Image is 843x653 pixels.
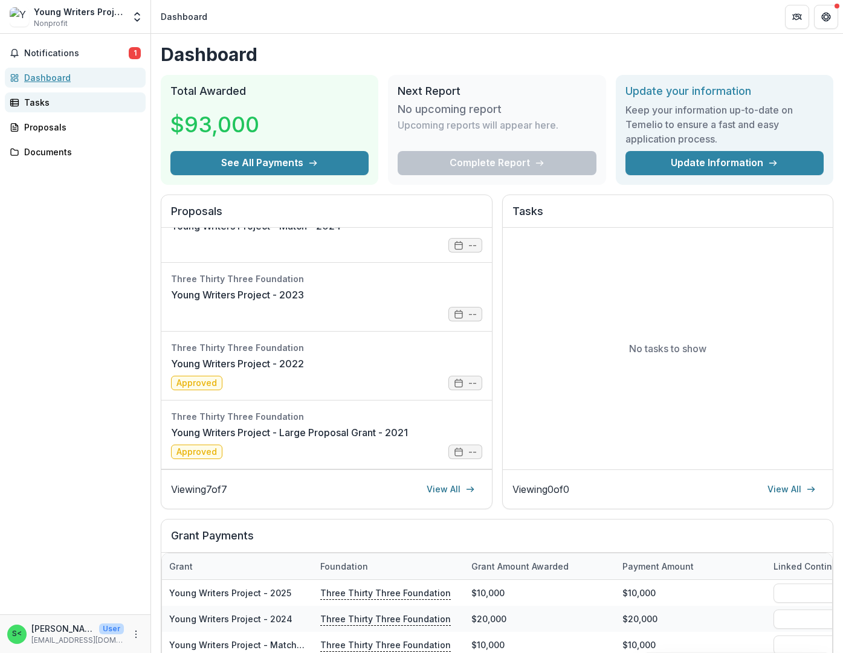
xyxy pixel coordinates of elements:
div: Payment Amount [615,560,701,573]
span: 1 [129,47,141,59]
h2: Grant Payments [171,529,823,552]
a: Update Information [625,151,824,175]
button: More [129,627,143,642]
a: Young Writers Project - 2024 [169,614,292,624]
div: $10,000 [615,580,766,606]
a: Young Writers Project - Match - 2024 [169,640,328,650]
button: See All Payments [170,151,369,175]
p: No tasks to show [629,341,706,356]
p: User [99,623,124,634]
p: Three Thirty Three Foundation [320,638,451,651]
div: Grant amount awarded [464,553,615,579]
h3: Keep your information up-to-date on Temelio to ensure a fast and easy application process. [625,103,824,146]
p: [EMAIL_ADDRESS][DOMAIN_NAME] [31,635,124,646]
h2: Total Awarded [170,85,369,98]
p: Viewing 0 of 0 [512,482,569,497]
div: Documents [24,146,136,158]
a: Tasks [5,92,146,112]
div: Dashboard [161,10,207,23]
a: Young Writers Project - 2025 [169,588,291,598]
p: Three Thirty Three Foundation [320,612,451,625]
div: Grant [162,553,313,579]
div: Tasks [24,96,136,109]
div: $20,000 [615,606,766,632]
div: Payment Amount [615,553,766,579]
div: Proposals [24,121,136,133]
a: Young Writers Project - Large Proposal Grant - 2021 [171,425,408,440]
a: View All [760,480,823,499]
a: Young Writers Project - 2023 [171,288,304,302]
button: Notifications1 [5,43,146,63]
h2: Update your information [625,85,824,98]
span: Notifications [24,48,129,59]
h1: Dashboard [161,43,833,65]
h3: No upcoming report [398,103,502,116]
h2: Proposals [171,205,482,228]
a: Young Writers Project - 2022 [171,356,304,371]
div: Susan Reid <sreid@youngwritersproject.org> [12,630,22,638]
div: Foundation [313,553,464,579]
div: $20,000 [464,606,615,632]
button: Partners [785,5,809,29]
p: Viewing 7 of 7 [171,482,227,497]
div: $10,000 [464,580,615,606]
div: Young Writers Project [34,5,124,18]
h3: $93,000 [170,108,261,141]
h2: Next Report [398,85,596,98]
img: Young Writers Project [10,7,29,27]
a: Young Writers Project - Match - 2024 [171,219,341,233]
div: Grant [162,560,200,573]
a: Dashboard [5,68,146,88]
div: Grant amount awarded [464,560,576,573]
p: Three Thirty Three Foundation [320,586,451,599]
p: [PERSON_NAME] <[EMAIL_ADDRESS][DOMAIN_NAME]> [31,622,94,635]
button: Open entity switcher [129,5,146,29]
div: Dashboard [24,71,136,84]
h2: Tasks [512,205,824,228]
a: Documents [5,142,146,162]
nav: breadcrumb [156,8,212,25]
span: Nonprofit [34,18,68,29]
p: Upcoming reports will appear here. [398,118,558,132]
div: Foundation [313,560,375,573]
a: Proposals [5,117,146,137]
button: Get Help [814,5,838,29]
a: View All [419,480,482,499]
